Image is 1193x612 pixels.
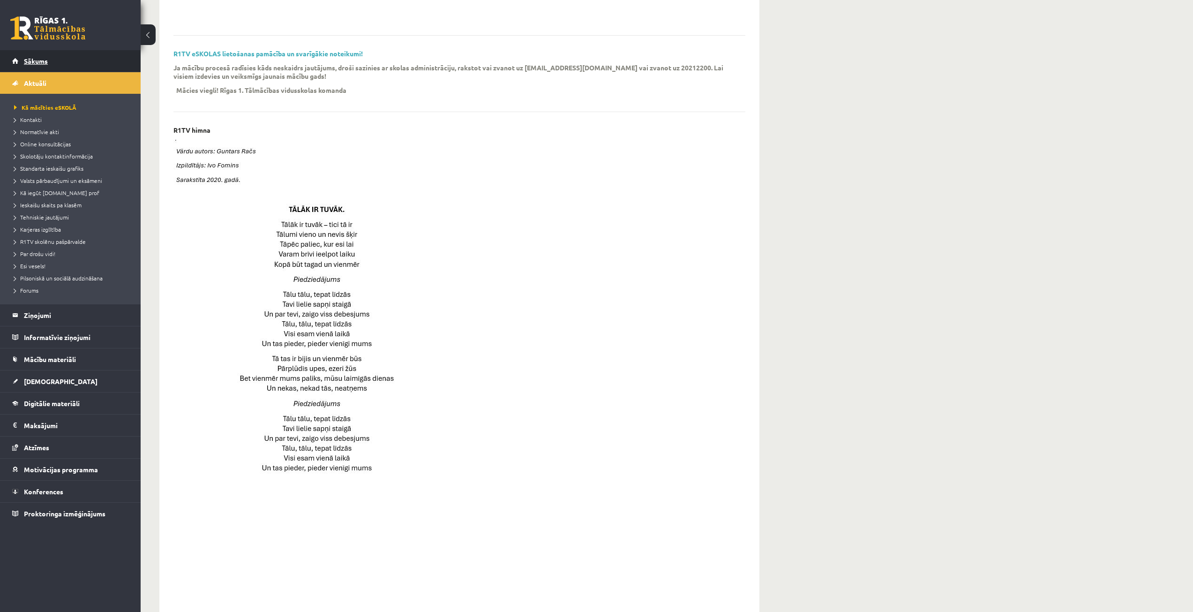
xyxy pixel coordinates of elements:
a: Normatīvie akti [14,128,131,136]
span: Motivācijas programma [24,465,98,474]
span: Normatīvie akti [14,128,59,136]
span: [DEMOGRAPHIC_DATA] [24,377,98,385]
span: Kā iegūt [DOMAIN_NAME] prof [14,189,99,196]
a: Karjeras izglītība [14,225,131,234]
span: Standarta ieskaišu grafiks [14,165,83,172]
span: Proktoringa izmēģinājums [24,509,105,518]
a: Par drošu vidi! [14,249,131,258]
a: Proktoringa izmēģinājums [12,503,129,524]
a: Forums [14,286,131,295]
span: Tehniskie jautājumi [14,213,69,221]
a: Informatīvie ziņojumi [12,326,129,348]
a: Maksājumi [12,415,129,436]
a: Mācību materiāli [12,348,129,370]
span: Pilsoniskā un sociālā audzināšana [14,274,103,282]
span: Atzīmes [24,443,49,452]
a: [DEMOGRAPHIC_DATA] [12,370,129,392]
span: Skolotāju kontaktinformācija [14,152,93,160]
a: Pilsoniskā un sociālā audzināšana [14,274,131,282]
a: Kontakti [14,115,131,124]
span: Par drošu vidi! [14,250,55,257]
p: Ja mācību procesā radīsies kāds neskaidrs jautājums, droši sazinies ar skolas administrāciju, rak... [173,63,731,80]
a: Kā mācīties eSKOLĀ [14,103,131,112]
a: Kā iegūt [DOMAIN_NAME] prof [14,189,131,197]
a: Skolotāju kontaktinformācija [14,152,131,160]
a: Ieskaišu skaits pa klasēm [14,201,131,209]
span: Mācību materiāli [24,355,76,363]
span: Karjeras izglītība [14,226,61,233]
span: R1TV skolēnu pašpārvalde [14,238,86,245]
p: Mācies viegli! [176,86,218,94]
a: Sākums [12,50,129,72]
a: Standarta ieskaišu grafiks [14,164,131,173]
span: Online konsultācijas [14,140,71,148]
a: Konferences [12,481,129,502]
a: Rīgas 1. Tālmācības vidusskola [10,16,85,40]
span: Forums [14,287,38,294]
a: Online konsultācijas [14,140,131,148]
a: Tehniskie jautājumi [14,213,131,221]
span: Kā mācīties eSKOLĀ [14,104,76,111]
a: R1TV skolēnu pašpārvalde [14,237,131,246]
legend: Ziņojumi [24,304,129,326]
a: Valsts pārbaudījumi un eksāmeni [14,176,131,185]
a: Aktuāli [12,72,129,94]
a: Esi vesels! [14,262,131,270]
span: Sākums [24,57,48,65]
a: Motivācijas programma [12,459,129,480]
p: Rīgas 1. Tālmācības vidusskolas komanda [220,86,346,94]
legend: Informatīvie ziņojumi [24,326,129,348]
span: Digitālie materiāli [24,399,80,408]
p: R1TV himna [173,126,210,134]
span: Kontakti [14,116,42,123]
span: Ieskaišu skaits pa klasēm [14,201,82,209]
span: Konferences [24,487,63,496]
a: Ziņojumi [12,304,129,326]
legend: Maksājumi [24,415,129,436]
span: Aktuāli [24,79,46,87]
span: Esi vesels! [14,262,45,270]
a: Digitālie materiāli [12,393,129,414]
span: Valsts pārbaudījumi un eksāmeni [14,177,102,184]
a: Atzīmes [12,437,129,458]
a: R1TV eSKOLAS lietošanas pamācība un svarīgākie noteikumi! [173,49,363,58]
